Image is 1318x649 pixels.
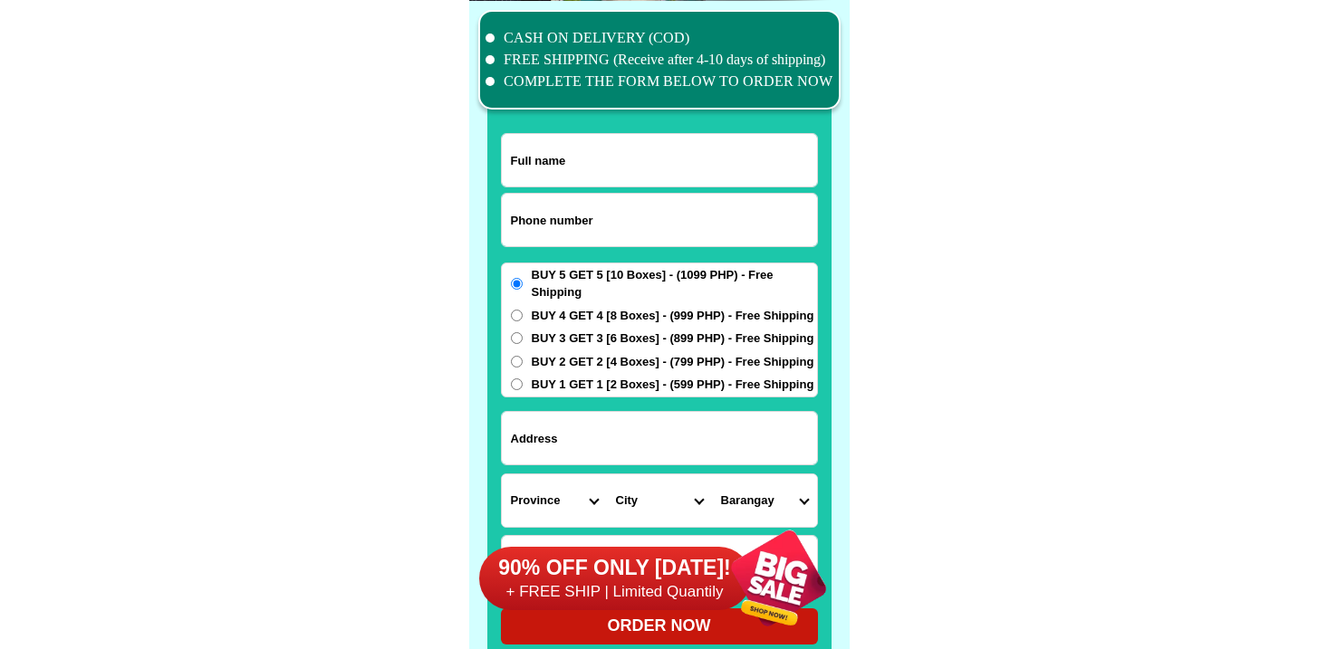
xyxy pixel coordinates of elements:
select: Select district [607,474,712,527]
span: BUY 2 GET 2 [4 Boxes] - (799 PHP) - Free Shipping [532,353,814,371]
span: BUY 4 GET 4 [8 Boxes] - (999 PHP) - Free Shipping [532,307,814,325]
h6: 90% OFF ONLY [DATE]! [479,555,751,582]
select: Select province [502,474,607,527]
input: Input phone_number [502,194,817,246]
h6: + FREE SHIP | Limited Quantily [479,582,751,602]
input: Input full_name [502,134,817,186]
input: BUY 3 GET 3 [6 Boxes] - (899 PHP) - Free Shipping [511,332,523,344]
span: BUY 1 GET 1 [2 Boxes] - (599 PHP) - Free Shipping [532,376,814,394]
li: CASH ON DELIVERY (COD) [486,27,833,49]
li: COMPLETE THE FORM BELOW TO ORDER NOW [486,71,833,92]
input: Input address [502,412,817,464]
input: BUY 2 GET 2 [4 Boxes] - (799 PHP) - Free Shipping [511,356,523,367]
span: BUY 5 GET 5 [10 Boxes] - (1099 PHP) - Free Shipping [532,266,817,301]
input: BUY 5 GET 5 [10 Boxes] - (1099 PHP) - Free Shipping [511,278,523,290]
input: BUY 4 GET 4 [8 Boxes] - (999 PHP) - Free Shipping [511,310,523,321]
li: FREE SHIPPING (Receive after 4-10 days of shipping) [486,49,833,71]
span: BUY 3 GET 3 [6 Boxes] - (899 PHP) - Free Shipping [532,329,814,348]
input: BUY 1 GET 1 [2 Boxes] - (599 PHP) - Free Shipping [511,378,523,390]
select: Select commune [712,474,817,527]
